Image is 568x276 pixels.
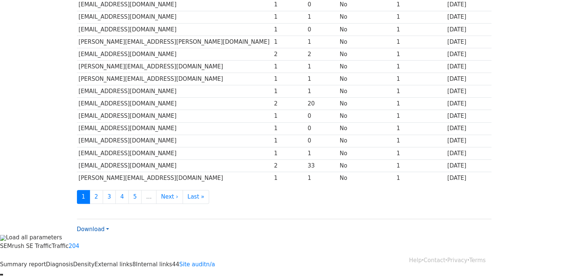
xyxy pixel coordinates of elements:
[531,240,568,276] iframe: Chat Widget
[306,98,338,110] td: 20
[395,36,446,48] td: 1
[272,135,306,147] td: 1
[395,85,446,98] td: 1
[77,159,272,172] td: [EMAIL_ADDRESS][DOMAIN_NAME]
[306,110,338,122] td: 0
[338,159,395,172] td: No
[306,147,338,159] td: 1
[272,36,306,48] td: 1
[338,98,395,110] td: No
[272,110,306,122] td: 1
[46,261,73,268] span: Diagnosis
[183,190,209,204] a: Last »
[446,98,491,110] td: [DATE]
[103,190,116,204] a: 3
[395,48,446,60] td: 1
[77,110,272,122] td: [EMAIL_ADDRESS][DOMAIN_NAME]
[77,98,272,110] td: [EMAIL_ADDRESS][DOMAIN_NAME]
[446,11,491,23] td: [DATE]
[395,11,446,23] td: 1
[77,61,272,73] td: [PERSON_NAME][EMAIL_ADDRESS][DOMAIN_NAME]
[69,243,80,249] a: 204
[132,261,136,268] span: 8
[179,261,215,268] a: Site auditn/a
[156,190,183,204] a: Next ›
[306,11,338,23] td: 1
[306,61,338,73] td: 1
[77,48,272,60] td: [EMAIL_ADDRESS][DOMAIN_NAME]
[206,261,215,268] span: n/a
[128,190,142,204] a: 5
[338,11,395,23] td: No
[338,36,395,48] td: No
[90,190,103,204] a: 2
[338,48,395,60] td: No
[338,23,395,36] td: No
[338,73,395,85] td: No
[77,226,109,233] a: Download
[94,261,132,268] span: External links
[446,85,491,98] td: [DATE]
[446,36,491,48] td: [DATE]
[338,61,395,73] td: No
[272,147,306,159] td: 1
[446,159,491,172] td: [DATE]
[395,122,446,135] td: 1
[395,135,446,147] td: 1
[115,190,129,204] a: 4
[338,122,395,135] td: No
[272,11,306,23] td: 1
[446,61,491,73] td: [DATE]
[395,172,446,184] td: 1
[306,73,338,85] td: 1
[73,261,94,268] span: Density
[272,172,306,184] td: 1
[306,36,338,48] td: 1
[395,61,446,73] td: 1
[272,122,306,135] td: 1
[395,159,446,172] td: 1
[395,73,446,85] td: 1
[172,261,179,268] span: 44
[52,243,69,249] span: Traffic
[338,110,395,122] td: No
[306,48,338,60] td: 2
[77,85,272,98] td: [EMAIL_ADDRESS][DOMAIN_NAME]
[446,135,491,147] td: [DATE]
[306,122,338,135] td: 0
[272,85,306,98] td: 1
[395,110,446,122] td: 1
[395,147,446,159] td: 1
[272,98,306,110] td: 2
[338,135,395,147] td: No
[395,23,446,36] td: 1
[77,147,272,159] td: [EMAIL_ADDRESS][DOMAIN_NAME]
[306,135,338,147] td: 0
[306,159,338,172] td: 33
[179,261,206,268] span: Site audit
[77,23,272,36] td: [EMAIL_ADDRESS][DOMAIN_NAME]
[446,48,491,60] td: [DATE]
[1,274,3,275] button: Configure panel
[77,135,272,147] td: [EMAIL_ADDRESS][DOMAIN_NAME]
[446,73,491,85] td: [DATE]
[338,172,395,184] td: No
[77,172,272,184] td: [PERSON_NAME][EMAIL_ADDRESS][DOMAIN_NAME]
[77,73,272,85] td: [PERSON_NAME][EMAIL_ADDRESS][DOMAIN_NAME]
[77,190,90,204] a: 1
[77,122,272,135] td: [EMAIL_ADDRESS][DOMAIN_NAME]
[272,73,306,85] td: 1
[446,23,491,36] td: [DATE]
[446,110,491,122] td: [DATE]
[272,159,306,172] td: 2
[272,23,306,36] td: 1
[446,147,491,159] td: [DATE]
[272,61,306,73] td: 1
[77,11,272,23] td: [EMAIL_ADDRESS][DOMAIN_NAME]
[306,85,338,98] td: 1
[395,98,446,110] td: 1
[338,85,395,98] td: No
[446,122,491,135] td: [DATE]
[306,172,338,184] td: 1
